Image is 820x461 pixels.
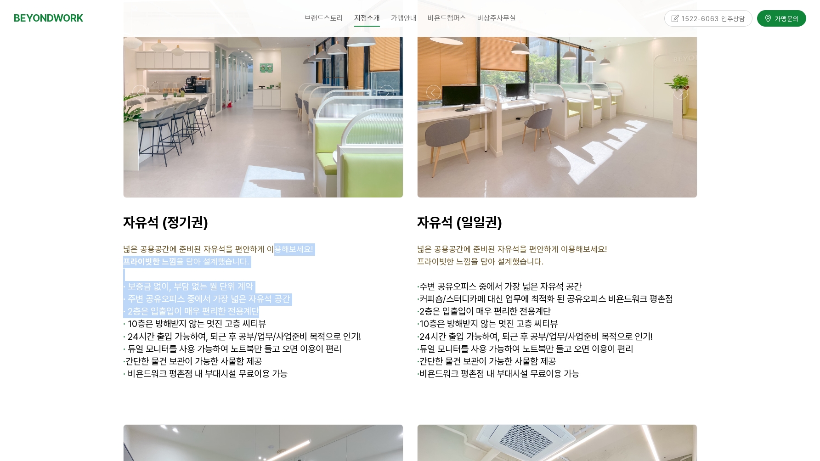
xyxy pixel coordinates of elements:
[417,368,579,379] span: 비욘드워크 평촌점 내 부대시설 무료이용 가능
[123,244,313,254] span: 넓은 공용공간에 준비된 자유석을 편안하게 이용해보세요!
[477,14,516,22] span: 비상주사무실
[123,356,125,367] strong: ·
[123,343,125,354] strong: ·
[417,244,607,254] span: 넓은 공용공간에 준비된 자유석을 편안하게 이용해보세요!
[417,306,419,317] strong: ·
[299,7,349,30] a: 브랜드스토리
[123,293,125,304] strong: ·
[123,356,262,367] span: 간단한 물건 보관이 가능한 사물함 제공
[417,214,503,230] span: 자유석 (일일권)
[123,306,259,317] span: 2층은 입출입이 매우 편리한 전용계단
[123,214,209,230] span: 자유석 (정기권)
[422,7,472,30] a: 비욘드캠퍼스
[772,13,799,22] span: 가맹문의
[123,331,361,342] span: 24시간 출입 가능하여, 퇴근 후 공부/업무/사업준비 목적으로 인기!
[14,10,83,27] a: BEYONDWORK
[385,7,422,30] a: 가맹안내
[417,318,419,329] strong: ·
[417,356,556,367] span: 간단한 물건 보관이 가능한 사물함 제공
[123,293,290,304] span: 주변 공유오피스 중에서 가장 넓은 자유석 공간
[123,257,176,266] strong: 프라이빗한 느낌
[305,14,343,22] span: 브랜드스토리
[417,343,419,354] strong: ·
[349,7,385,30] a: 지점소개
[123,318,266,329] span: 10층은 방해받지 않는 멋진 고층 씨티뷰
[128,281,253,292] span: 보증금 없이, 부담 없는 월 단위 계약
[417,306,551,317] span: 2층은 입출입이 매우 편리한 전용계단
[391,14,417,22] span: 가맹안내
[417,293,419,304] strong: ·
[123,257,249,266] span: 을 담아 설계했습니다.
[417,318,558,329] span: 10층은 방해받지 않는 멋진 고층 씨티뷰
[123,318,125,329] strong: ·
[123,331,125,342] strong: ·
[472,7,521,30] a: 비상주사무실
[123,306,125,317] strong: ·
[123,368,125,379] strong: ·
[428,14,466,22] span: 비욘드캠퍼스
[417,343,633,354] span: 듀얼 모니터를 사용 가능하여 노트북만 들고 오면 이용이 편리
[417,281,419,292] span: ·
[417,368,419,379] strong: ·
[757,9,806,25] a: 가맹문의
[417,331,419,342] strong: ·
[417,356,419,367] strong: ·
[419,281,582,292] span: 주변 공유오피스 중에서 가장 넓은 자유석 공간
[417,257,543,266] span: 프라이빗한 느낌을 담아 설계했습니다.
[123,368,288,379] span: 비욘드워크 평촌점 내 부대시설 무료이용 가능
[417,331,653,342] span: 24시간 출입 가능하여, 퇴근 후 공부/업무/사업준비 목적으로 인기!
[417,293,673,304] span: 커피숍/스터디카페 대신 업무에 최적화 된 공유오피스 비욘드워크 평촌점
[123,343,341,354] span: 듀얼 모니터를 사용 가능하여 노트북만 들고 오면 이용이 편리
[123,281,125,292] strong: ·
[354,11,380,27] span: 지점소개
